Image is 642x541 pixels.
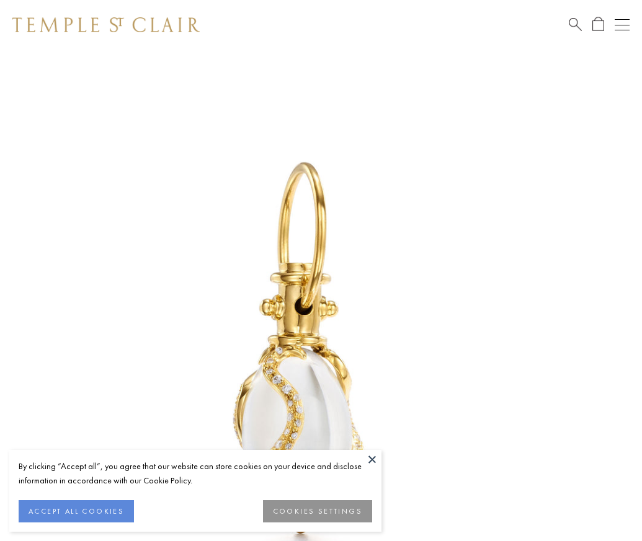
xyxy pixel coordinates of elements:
[615,17,630,32] button: Open navigation
[592,17,604,32] a: Open Shopping Bag
[19,459,372,488] div: By clicking “Accept all”, you agree that our website can store cookies on your device and disclos...
[569,17,582,32] a: Search
[263,500,372,522] button: COOKIES SETTINGS
[12,17,200,32] img: Temple St. Clair
[19,500,134,522] button: ACCEPT ALL COOKIES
